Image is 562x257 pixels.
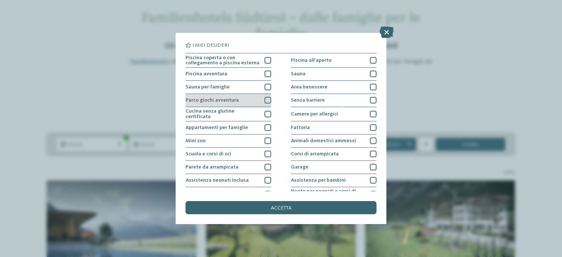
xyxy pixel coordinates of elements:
span: I miei desideri [192,43,229,48]
span: Cucina senza glutine certificata [186,109,260,119]
span: Appartamenti per famiglie [186,125,248,130]
span: Senza barriere [291,98,325,103]
span: Parete da arrampicata [186,165,239,170]
span: Piscina all'aperto [291,58,331,63]
span: Scuola e corsi di sci [186,151,231,156]
span: Sauna [291,71,306,76]
span: Area benessere [291,84,327,90]
span: Camere per allergici [291,112,338,117]
span: Assistenza neonati inclusa [186,178,249,183]
span: Parco giochi avventura [186,98,239,103]
span: Fattoria [291,125,310,130]
span: Animali domestici ammessi [291,138,356,143]
span: Sauna per famiglie [186,84,230,90]
span: Corsi di arrampicata [291,151,339,156]
span: accetta [271,205,292,211]
span: Mini zoo [186,138,206,143]
span: Nuoto per neonati e corsi di nuoto per bambini [291,189,365,199]
span: Garage [291,165,308,170]
span: Assistenza per bambini [291,178,346,183]
span: Piscina avventura [186,71,227,76]
span: Piscina coperta o con collegamento a piscina esterna [186,55,260,66]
